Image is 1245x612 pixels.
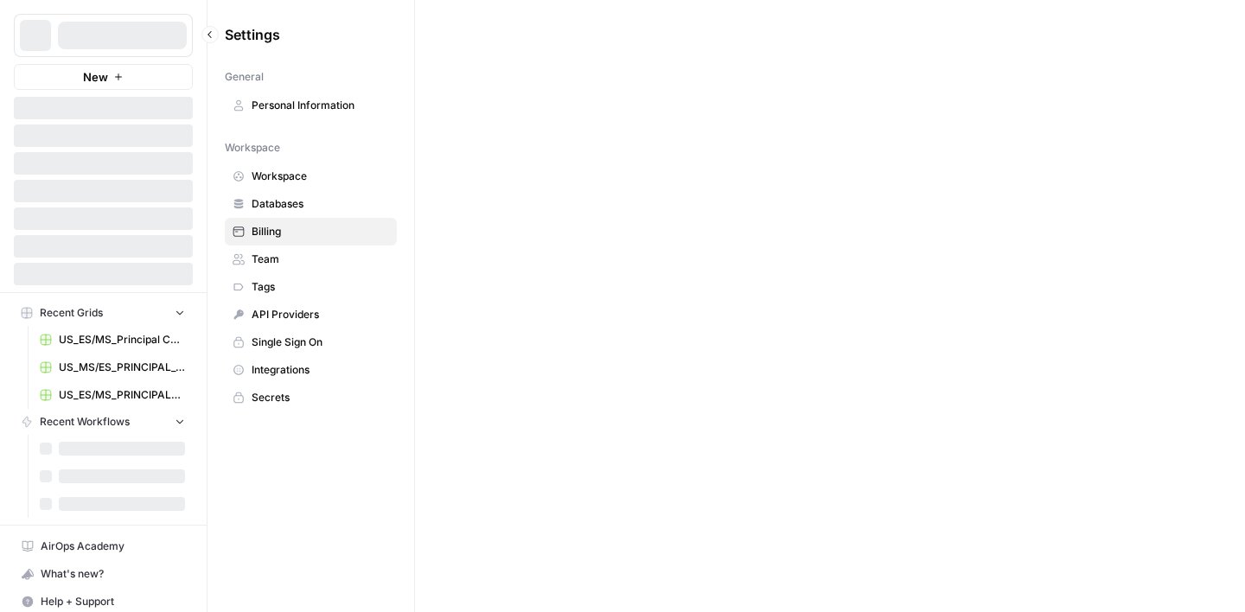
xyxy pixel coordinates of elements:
[252,169,389,184] span: Workspace
[225,218,397,245] a: Billing
[14,409,193,435] button: Recent Workflows
[225,190,397,218] a: Databases
[252,252,389,267] span: Team
[41,594,185,609] span: Help + Support
[252,307,389,322] span: API Providers
[40,414,130,430] span: Recent Workflows
[225,69,264,85] span: General
[32,381,193,409] a: US_ES/MS_PRINCIPAL_2_INITIAL TEST
[225,273,397,301] a: Tags
[14,300,193,326] button: Recent Grids
[252,196,389,212] span: Databases
[59,387,185,403] span: US_ES/MS_PRINCIPAL_2_INITIAL TEST
[225,328,397,356] a: Single Sign On
[83,68,108,86] span: New
[225,24,280,45] span: Settings
[14,532,193,560] a: AirOps Academy
[41,539,185,554] span: AirOps Academy
[32,326,193,354] a: US_ES/MS_Principal Contacts_1
[15,561,192,587] div: What's new?
[225,356,397,384] a: Integrations
[252,98,389,113] span: Personal Information
[252,224,389,239] span: Billing
[59,332,185,347] span: US_ES/MS_Principal Contacts_1
[225,384,397,411] a: Secrets
[252,362,389,378] span: Integrations
[225,301,397,328] a: API Providers
[40,305,103,321] span: Recent Grids
[14,64,193,90] button: New
[252,390,389,405] span: Secrets
[225,245,397,273] a: Team
[32,354,193,381] a: US_MS/ES_PRINCIPAL_1_INICIAL TEST
[225,92,397,119] a: Personal Information
[252,279,389,295] span: Tags
[59,360,185,375] span: US_MS/ES_PRINCIPAL_1_INICIAL TEST
[225,140,280,156] span: Workspace
[225,163,397,190] a: Workspace
[14,560,193,588] button: What's new?
[252,335,389,350] span: Single Sign On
